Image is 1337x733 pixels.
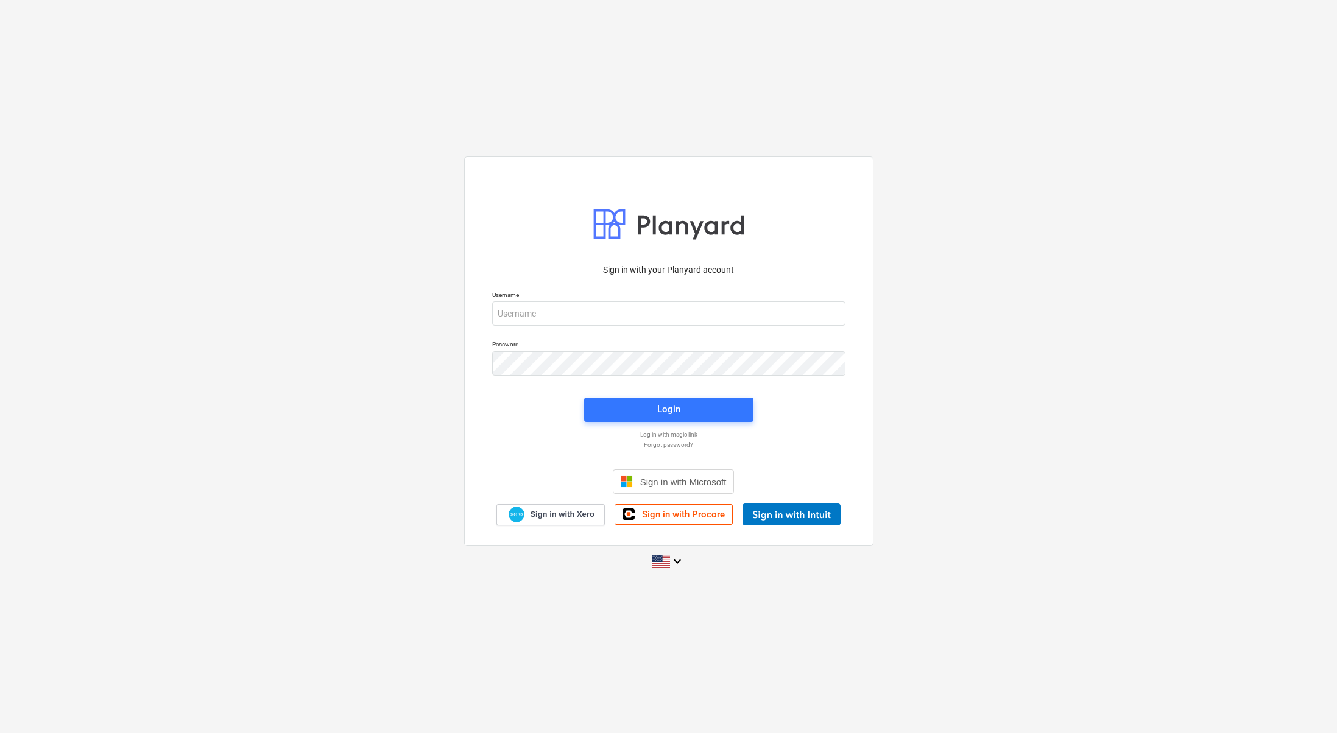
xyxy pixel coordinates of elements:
a: Log in with magic link [486,430,852,438]
span: Sign in with Microsoft [640,477,727,487]
a: Sign in with Procore [615,504,733,525]
button: Login [584,398,753,422]
p: Username [492,291,845,301]
span: Sign in with Xero [530,509,594,520]
a: Sign in with Xero [496,504,605,525]
input: Username [492,301,845,326]
i: keyboard_arrow_down [670,554,685,569]
img: Xero logo [509,507,524,523]
p: Sign in with your Planyard account [492,264,845,276]
img: Microsoft logo [621,475,633,488]
a: Forgot password? [486,441,852,449]
p: Password [492,340,845,351]
div: Login [657,401,680,417]
span: Sign in with Procore [642,509,725,520]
